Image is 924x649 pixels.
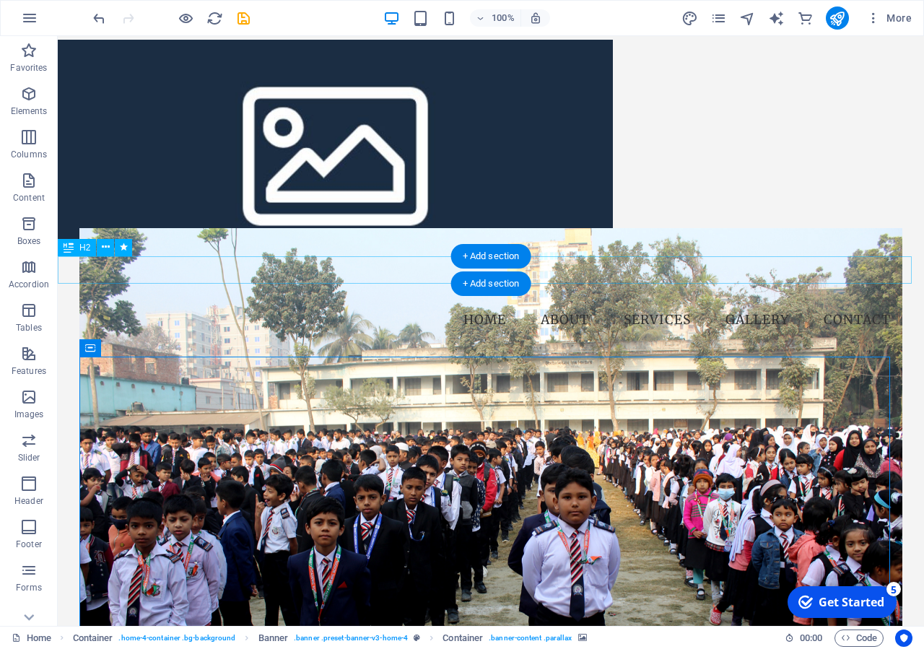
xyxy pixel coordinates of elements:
span: More [866,11,912,25]
a: Click to cancel selection. Double-click to open Pages [12,630,51,647]
div: Get Started 5 items remaining, 0% complete [8,6,117,38]
div: Get Started [39,14,105,30]
span: . home-4-container .bg-background [118,630,235,647]
span: : [810,632,812,643]
p: Elements [11,105,48,117]
i: Save (Ctrl+S) [235,10,252,27]
i: Commerce [797,10,814,27]
p: Columns [11,149,47,160]
p: Boxes [17,235,41,247]
p: Accordion [9,279,49,290]
button: commerce [797,9,814,27]
span: Click to select. Double-click to edit [443,630,483,647]
button: More [860,6,918,30]
span: Code [841,630,877,647]
div: 5 [107,1,121,16]
p: Content [13,192,45,204]
i: Pages (Ctrl+Alt+S) [710,10,727,27]
nav: breadcrumb [73,630,587,647]
i: Undo: Edit headline (Ctrl+Z) [91,10,108,27]
i: Navigator [739,10,756,27]
div: + Add section [451,271,531,296]
p: Favorites [10,62,47,74]
span: . banner-content .parallax [489,630,572,647]
button: 100% [470,9,521,27]
button: navigator [739,9,757,27]
p: Images [14,409,44,420]
button: Usercentrics [895,630,912,647]
button: design [681,9,699,27]
i: This element is a customizable preset [414,634,420,642]
i: Publish [829,10,845,27]
p: Slider [18,452,40,463]
span: Click to select. Double-click to edit [73,630,113,647]
i: On resize automatically adjust zoom level to fit chosen device. [529,12,542,25]
button: reload [206,9,223,27]
button: undo [90,9,108,27]
div: + Add section [451,244,531,269]
button: publish [826,6,849,30]
p: Tables [16,322,42,334]
p: Features [12,365,46,377]
h6: 100% [492,9,515,27]
p: Forms [16,582,42,593]
i: Reload page [206,10,223,27]
h6: Session time [785,630,823,647]
p: Footer [16,539,42,550]
span: 00 00 [800,630,822,647]
i: This element contains a background [578,634,587,642]
button: text_generator [768,9,785,27]
span: Click to select. Double-click to edit [258,630,289,647]
i: AI Writer [768,10,785,27]
p: Header [14,495,43,507]
button: save [235,9,252,27]
span: H2 [79,243,90,252]
i: Design (Ctrl+Alt+Y) [681,10,698,27]
span: . banner .preset-banner-v3-home-4 [294,630,408,647]
button: Click here to leave preview mode and continue editing [177,9,194,27]
button: pages [710,9,728,27]
button: Code [834,630,884,647]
